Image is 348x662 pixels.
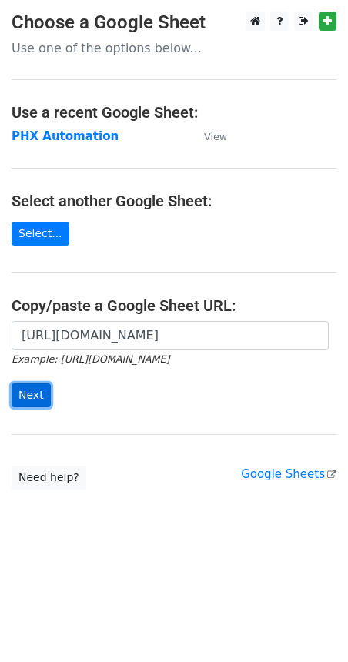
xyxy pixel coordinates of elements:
[12,321,329,350] input: Paste your Google Sheet URL here
[12,12,336,34] h3: Choose a Google Sheet
[12,383,51,407] input: Next
[241,467,336,481] a: Google Sheets
[12,296,336,315] h4: Copy/paste a Google Sheet URL:
[271,588,348,662] iframe: Chat Widget
[204,131,227,142] small: View
[12,192,336,210] h4: Select another Google Sheet:
[189,129,227,143] a: View
[12,222,69,246] a: Select...
[12,353,169,365] small: Example: [URL][DOMAIN_NAME]
[12,103,336,122] h4: Use a recent Google Sheet:
[12,40,336,56] p: Use one of the options below...
[12,129,119,143] a: PHX Automation
[12,466,86,490] a: Need help?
